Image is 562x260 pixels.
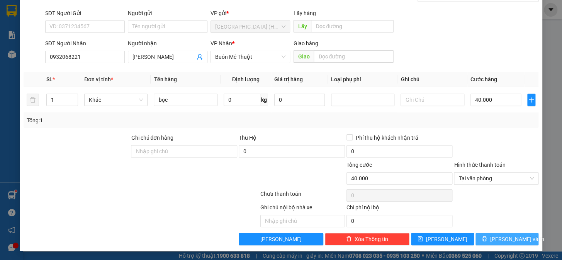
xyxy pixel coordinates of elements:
input: Nhập ghi chú [260,215,345,227]
span: kg [260,94,268,106]
button: delete [27,94,39,106]
input: Ghi Chú [401,94,464,106]
span: Tại văn phòng [458,173,534,184]
button: printer[PERSON_NAME] và In [475,233,538,245]
span: Thu Hộ [239,135,256,141]
span: Khác [89,94,143,106]
th: Loại phụ phí [328,72,397,87]
span: Tên hàng [154,76,177,82]
label: Ghi chú đơn hàng [131,135,173,141]
span: plus [528,97,535,103]
input: 0 [274,94,325,106]
div: SĐT Người Gửi [45,9,125,17]
div: SĐT Người Nhận [45,39,125,48]
span: Tổng cước [346,162,372,168]
span: Lấy [293,20,311,32]
button: plus [527,94,535,106]
span: printer [482,236,487,242]
input: Dọc đường [311,20,394,32]
input: VD: Bàn, Ghế [154,94,217,106]
div: Người gửi [128,9,207,17]
span: Đà Nẵng (Hàng) [215,21,285,32]
span: Định lượng [232,76,260,82]
span: Giao [293,50,314,63]
div: Chi phí nội bộ [346,203,453,215]
input: Ghi chú đơn hàng [131,145,237,157]
span: Phí thu hộ khách nhận trả [353,133,421,142]
button: [PERSON_NAME] [239,233,323,245]
span: user-add [197,54,203,60]
span: Buôn Mê Thuột [215,51,285,63]
div: Tổng: 1 [27,116,217,125]
span: SL [46,76,53,82]
span: Giá trị hàng [274,76,303,82]
span: Lấy hàng [293,10,316,16]
span: VP Nhận [211,40,232,46]
span: [PERSON_NAME] và In [490,235,544,243]
th: Ghi chú [397,72,467,87]
span: Cước hàng [470,76,497,82]
span: Xóa Thông tin [355,235,388,243]
span: [PERSON_NAME] [426,235,467,243]
div: Ghi chú nội bộ nhà xe [260,203,345,215]
div: VP gửi [211,9,290,17]
span: [PERSON_NAME] [260,235,302,243]
span: Giao hàng [293,40,318,46]
button: save[PERSON_NAME] [411,233,474,245]
div: Chưa thanh toán [260,190,346,203]
button: deleteXóa Thông tin [325,233,409,245]
span: save [418,236,423,242]
span: Đơn vị tính [84,76,113,82]
input: Dọc đường [314,50,394,63]
div: Người nhận [128,39,207,48]
label: Hình thức thanh toán [454,162,505,168]
span: delete [346,236,351,242]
